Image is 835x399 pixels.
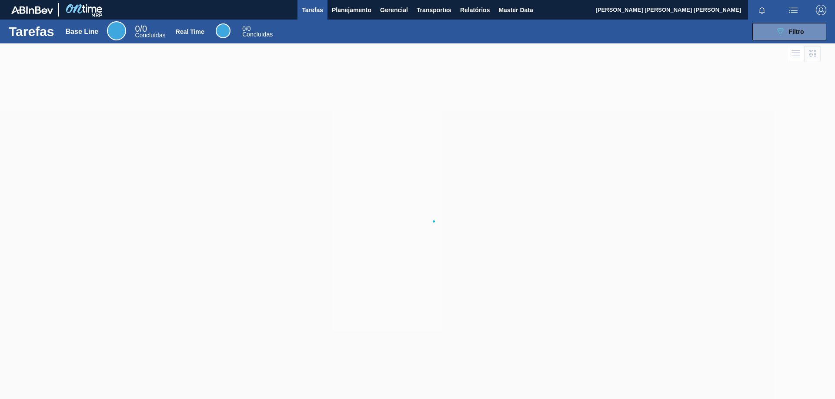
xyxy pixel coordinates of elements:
[9,26,54,36] h1: Tarefas
[135,32,165,39] span: Concluídas
[216,23,230,38] div: Real Time
[176,28,204,35] div: Real Time
[417,5,451,15] span: Transportes
[135,24,147,33] span: / 0
[135,25,165,38] div: Base Line
[302,5,323,15] span: Tarefas
[788,5,798,15] img: userActions
[752,23,826,40] button: Filtro
[332,5,371,15] span: Planejamento
[107,21,126,40] div: Base Line
[460,5,490,15] span: Relatórios
[816,5,826,15] img: Logout
[498,5,533,15] span: Master Data
[11,6,53,14] img: TNhmsLtSVTkK8tSr43FrP2fwEKptu5GPRR3wAAAABJRU5ErkJggg==
[66,28,99,36] div: Base Line
[380,5,408,15] span: Gerencial
[135,24,140,33] span: 0
[242,25,246,32] span: 0
[748,4,776,16] button: Notificações
[242,31,273,38] span: Concluídas
[789,28,804,35] span: Filtro
[242,26,273,37] div: Real Time
[242,25,250,32] span: / 0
